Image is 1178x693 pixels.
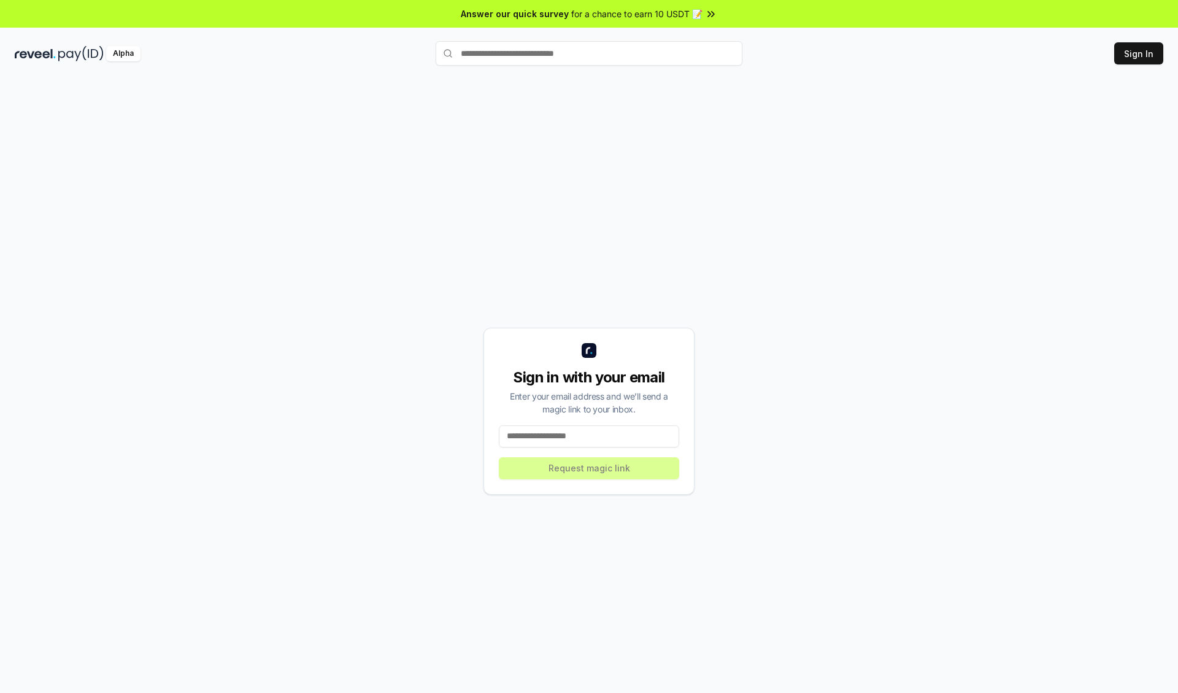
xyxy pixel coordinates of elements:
img: pay_id [58,46,104,61]
div: Enter your email address and we’ll send a magic link to your inbox. [499,390,679,416]
span: for a chance to earn 10 USDT 📝 [571,7,703,20]
img: reveel_dark [15,46,56,61]
img: logo_small [582,343,596,358]
div: Alpha [106,46,141,61]
span: Answer our quick survey [461,7,569,20]
div: Sign in with your email [499,368,679,387]
button: Sign In [1114,42,1163,64]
